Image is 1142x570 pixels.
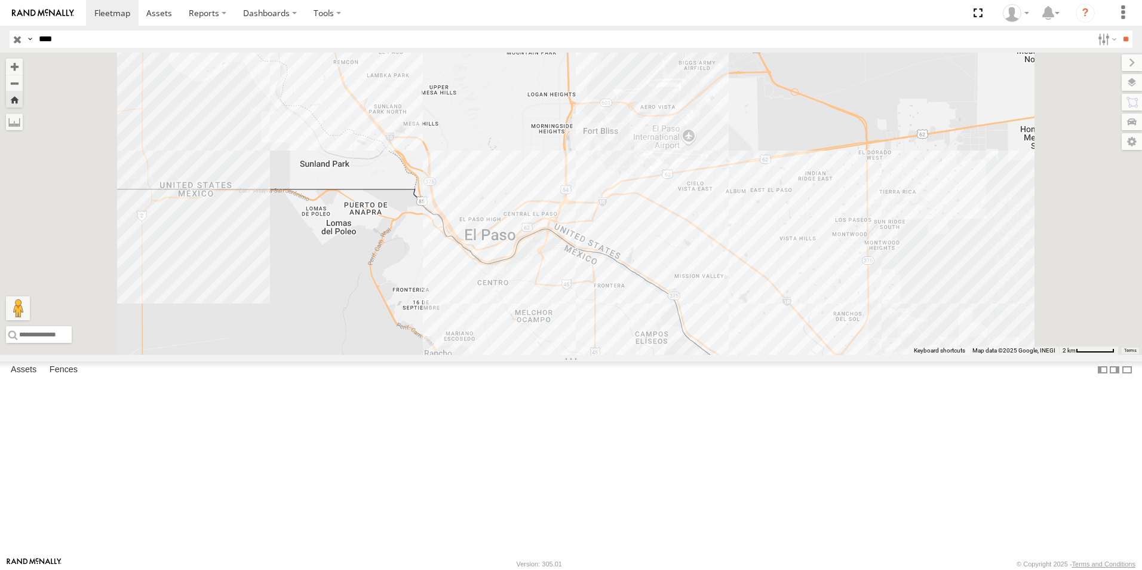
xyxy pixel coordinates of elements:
button: Drag Pegman onto the map to open Street View [6,296,30,320]
a: Visit our Website [7,558,62,570]
label: Assets [5,361,42,378]
button: Zoom out [6,75,23,91]
div: © Copyright 2025 - [1017,560,1135,568]
a: Terms and Conditions [1072,560,1135,568]
div: foxconn f [999,4,1033,22]
button: Zoom Home [6,91,23,108]
i: ? [1076,4,1095,23]
label: Measure [6,114,23,130]
label: Hide Summary Table [1121,361,1133,379]
button: Map Scale: 2 km per 61 pixels [1059,347,1118,355]
span: Map data ©2025 Google, INEGI [972,347,1055,354]
label: Dock Summary Table to the Right [1109,361,1120,379]
button: Keyboard shortcuts [914,347,965,355]
img: rand-logo.svg [12,9,74,17]
label: Search Query [25,30,35,48]
label: Map Settings [1122,133,1142,150]
span: 2 km [1063,347,1076,354]
button: Zoom in [6,59,23,75]
label: Fences [44,361,84,378]
label: Dock Summary Table to the Left [1097,361,1109,379]
div: Version: 305.01 [517,560,562,568]
label: Search Filter Options [1093,30,1119,48]
a: Terms [1124,348,1137,353]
